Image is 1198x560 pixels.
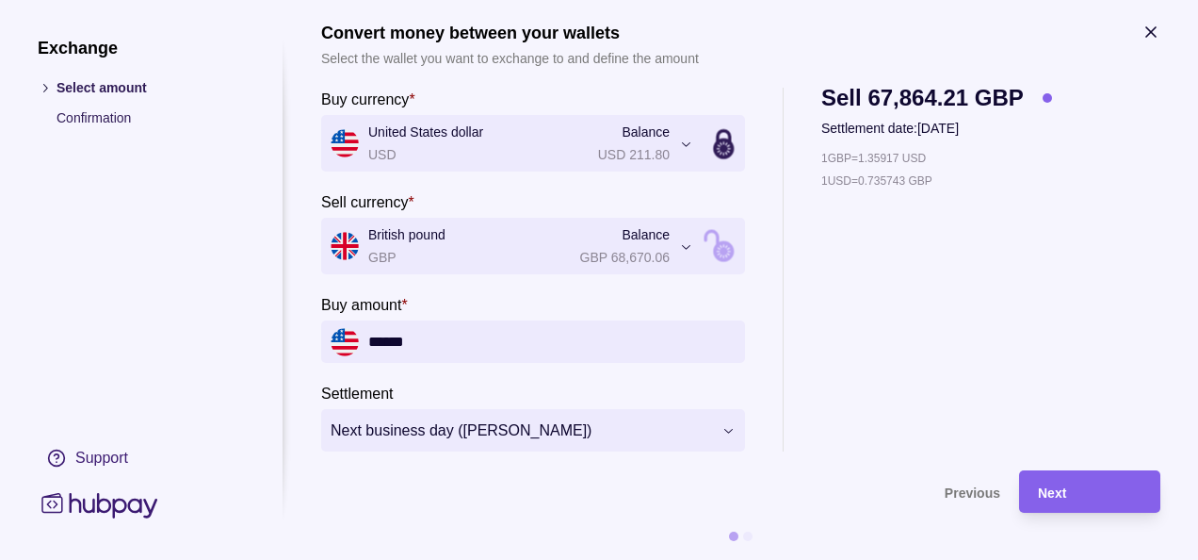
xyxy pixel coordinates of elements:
p: Confirmation [57,107,245,128]
span: Sell 67,864.21 GBP [821,88,1024,108]
label: Buy currency [321,88,415,110]
span: Previous [945,486,1000,501]
h1: Convert money between your wallets [321,23,699,43]
span: Next [1038,486,1066,501]
h1: Exchange [38,38,245,58]
button: Previous [321,470,1000,513]
a: Support [38,438,245,478]
img: us [331,328,359,356]
p: Settlement [321,386,393,402]
input: amount [368,321,736,363]
p: Buy amount [321,297,401,313]
p: Settlement date: [DATE] [821,118,1052,139]
p: 1 GBP = 1.35917 USD [821,148,926,169]
p: 1 USD = 0.735743 GBP [821,171,932,191]
p: Sell currency [321,194,408,210]
label: Sell currency [321,190,414,213]
p: Select the wallet you want to exchange to and define the amount [321,48,699,69]
p: Buy currency [321,91,409,107]
label: Buy amount [321,293,408,316]
button: Next [1019,470,1160,513]
div: Support [75,448,128,469]
p: Select amount [57,77,245,98]
label: Settlement [321,382,393,404]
